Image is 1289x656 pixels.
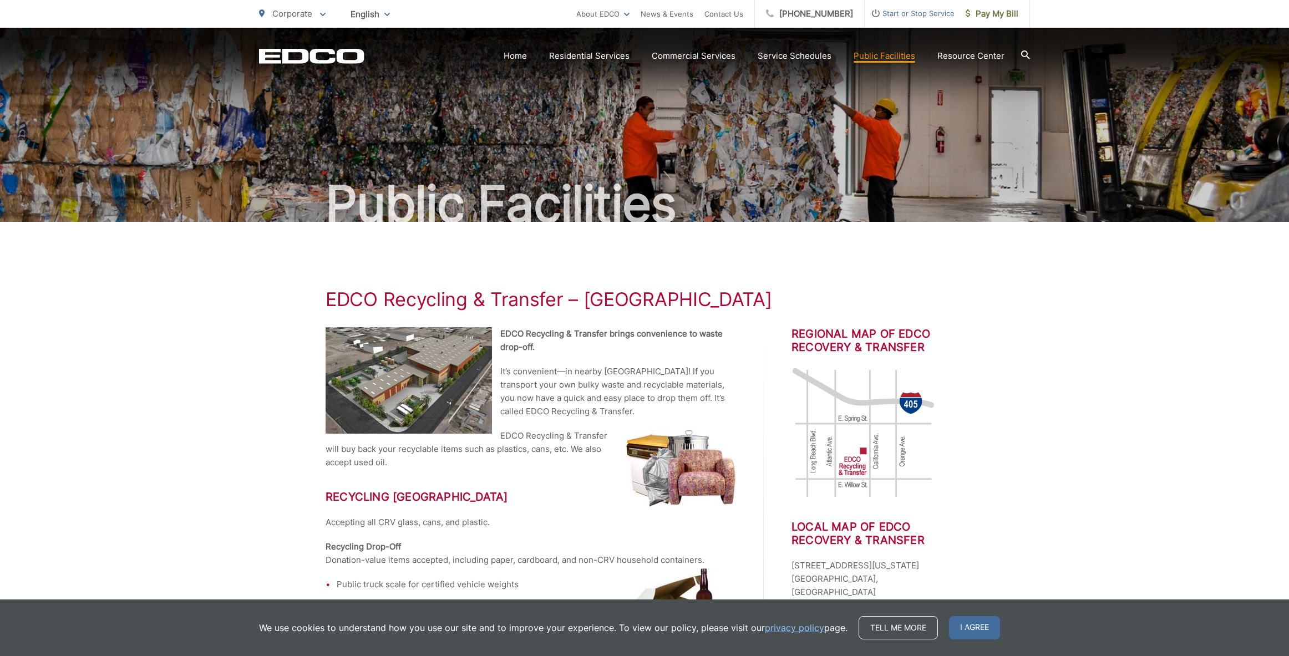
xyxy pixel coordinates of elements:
a: About EDCO [576,7,630,21]
h2: Recycling [GEOGRAPHIC_DATA] [326,490,736,504]
a: click here for map and driving directions [794,599,952,612]
a: Public Facilities [854,49,915,63]
p: We use cookies to understand how you use our site and to improve your experience. To view our pol... [259,621,848,634]
p: EDCO Recycling & Transfer will buy back your recyclable items such as plastics, cans, etc. We als... [326,429,736,469]
span: English [342,4,398,24]
strong: Recycling Drop-Off [326,541,401,552]
a: Contact Us [704,7,743,21]
p: Accepting all CRV glass, cans, and plastic. [326,516,736,529]
span: I agree [949,616,1000,639]
p: It’s convenient—in nearby [GEOGRAPHIC_DATA]! If you transport your own bulky waste and recyclable... [326,365,736,418]
img: EDCO Recycling & Transfer [326,327,492,434]
a: News & Events [641,7,693,21]
a: privacy policy [765,621,824,634]
a: EDCD logo. Return to the homepage. [259,48,364,64]
a: Residential Services [549,49,630,63]
a: Tell me more [859,616,938,639]
a: Commercial Services [652,49,735,63]
a: Home [504,49,527,63]
h2: Public Facilities [259,176,1030,232]
h1: EDCO Recycling & Transfer – [GEOGRAPHIC_DATA] [326,288,963,311]
img: Dishwasher and chair [625,429,736,507]
a: Resource Center [937,49,1004,63]
p: [STREET_ADDRESS][US_STATE] [GEOGRAPHIC_DATA], [GEOGRAPHIC_DATA] ( ) [791,559,963,612]
p: Donation-value items accepted, including paper, cardboard, and non-CRV household containers. [326,540,736,567]
h2: Local Map of EDCO Recovery & Transfer [791,520,963,547]
span: Corporate [272,8,312,19]
img: image [791,366,936,499]
h2: Regional Map of EDCO Recovery & Transfer [791,327,963,354]
span: Pay My Bill [966,7,1018,21]
img: Cardboard, bottles, cans, newspapers [625,567,736,649]
a: Service Schedules [758,49,831,63]
strong: EDCO Recycling & Transfer brings convenience to waste drop-off. [500,328,723,352]
li: Public truck scale for certified vehicle weights [337,578,736,591]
